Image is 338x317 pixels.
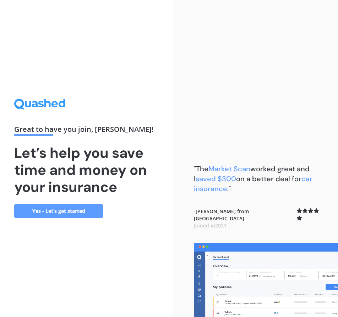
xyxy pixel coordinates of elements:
span: Market Scan [208,164,250,173]
a: Yes - Let’s get started [14,204,103,218]
span: car insurance [194,174,312,193]
div: Great to have you join , [PERSON_NAME] ! [14,126,158,136]
img: dashboard.webp [194,243,338,317]
span: Joined in 2021 [194,222,227,229]
span: saved $300 [196,174,236,183]
b: - [PERSON_NAME] from [GEOGRAPHIC_DATA] [194,208,296,229]
h1: Let’s help you save time and money on your insurance [14,144,158,195]
b: "The worked great and I on a better deal for ." [194,164,312,193]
